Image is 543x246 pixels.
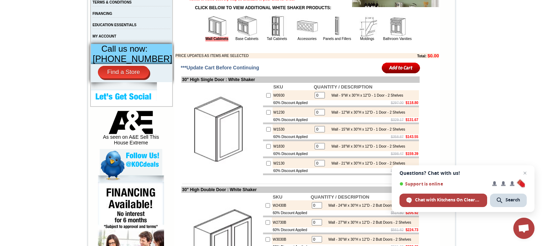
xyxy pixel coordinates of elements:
[195,5,332,10] strong: CLICK BELOW TO VIEW ADDITIONAL WHITE SHAKER PRODUCTS:
[405,228,418,232] b: $224.73
[391,135,404,139] s: $358.87
[513,218,535,239] div: Open chat
[98,66,149,79] a: Find a Store
[273,141,313,151] td: W1830
[399,181,487,187] span: Support is online
[382,62,420,74] input: Add to Cart
[314,84,372,90] b: QUANTITY / DESCRIPTION
[272,227,310,233] td: 60% Discount Applied
[391,211,404,215] s: $514.80
[175,53,378,58] td: PRICE UPDATES AS ITEMS ARE SELECTED
[206,16,228,37] img: Wall Cabinets
[273,134,313,139] td: 60% Discount Applied
[181,76,420,83] td: 30" High Single Door : White Shaker
[360,37,374,41] a: Moldings
[101,44,148,53] span: Call us now:
[357,16,378,37] img: Moldings
[297,16,318,37] img: Accessories
[272,234,310,244] td: W3030B
[8,1,57,7] a: Price Sheet View in PDF Format
[38,32,60,40] td: [PERSON_NAME] Yellow Walnut
[328,93,403,97] div: Wall - 9"W x 30"H x 12"D - 1 Door - 2 Shelves
[415,197,480,203] span: Chat with Kitchens On Clearance
[61,32,82,40] td: [PERSON_NAME] White Shaker
[272,200,310,210] td: W2430B
[273,158,313,168] td: W2130
[327,16,348,37] img: Panels and Fillers
[391,152,404,156] s: $398.47
[273,100,313,105] td: 60% Discount Applied
[83,32,101,39] td: Baycreek Gray
[93,12,112,16] a: FINANCING
[427,53,439,58] b: $0.00
[391,228,404,232] s: $561.82
[273,194,282,200] b: SKU
[405,152,418,156] b: $159.39
[182,90,262,169] img: 30'' High Single Door
[8,3,57,7] b: Price Sheet View in PDF Format
[391,118,404,122] s: $329.17
[273,117,313,122] td: 60% Discount Applied
[19,32,37,39] td: Alabaster Shaker
[205,37,228,41] a: Wall Cabinets
[235,37,258,41] a: Base Cabinets
[267,37,287,41] a: Tall Cabinets
[399,194,487,207] div: Chat with Kitchens On Clearance
[102,32,120,40] td: Beachwood Oak Shaker
[272,217,310,227] td: W2730B
[181,187,420,193] td: 30" High Double Door : White Shaker
[325,204,411,207] div: Wall - 24"W x 30"H x 12"D - 2 Butt Doors - 2 Shelves
[100,111,162,149] div: As seen on A&E Sell This House Extreme
[121,32,139,39] td: Bellmonte Maple
[273,90,313,100] td: W0930
[273,84,283,90] b: SKU
[506,197,520,203] span: Search
[311,194,369,200] b: QUANTITY / DESCRIPTION
[328,110,405,114] div: Wall - 12"W x 30"H x 12"D - 1 Door - 2 Shelves
[405,135,418,139] b: $143.55
[93,54,172,64] span: [PHONE_NUMBER]
[328,127,405,131] div: Wall - 15"W x 30"H x 12"D - 1 Door - 2 Shelves
[490,194,527,207] div: Search
[267,16,288,37] img: Tall Cabinets
[298,37,317,41] a: Accessories
[273,151,313,156] td: 60% Discount Applied
[237,16,258,37] img: Base Cabinets
[405,118,418,122] b: $131.67
[93,0,132,4] a: TERMS & CONDITIONS
[405,211,418,215] b: $205.92
[387,16,408,37] img: Bathroom Vanities
[325,221,411,224] div: Wall - 27"W x 30"H x 12"D - 2 Butt Doors - 2 Shelves
[93,34,116,38] a: MY ACCOUNT
[1,2,7,7] img: pdf.png
[325,238,411,241] div: Wall - 30"W x 30"H x 12"D - 2 Butt Doors - 2 Shelves
[521,169,529,177] span: Close chat
[272,210,310,216] td: 60% Discount Applied
[273,124,313,134] td: W1530
[273,107,313,117] td: W1230
[383,37,412,41] a: Bathroom Vanities
[405,101,418,105] b: $118.80
[93,23,136,27] a: EDUCATION ESSENTIALS
[391,169,404,173] s: $482.62
[328,161,405,165] div: Wall - 21"W x 30"H x 12"D - 1 Door - 2 Shelves
[323,37,351,41] a: Panels and Fillers
[181,65,259,70] span: ***Update Cart Before Continuing
[328,144,405,148] div: Wall - 18"W x 30"H x 12"D - 1 Door - 2 Shelves
[391,101,404,105] s: $297.00
[399,170,527,176] span: Questions? Chat with us!
[417,54,426,58] b: Total:
[273,168,313,173] td: 60% Discount Applied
